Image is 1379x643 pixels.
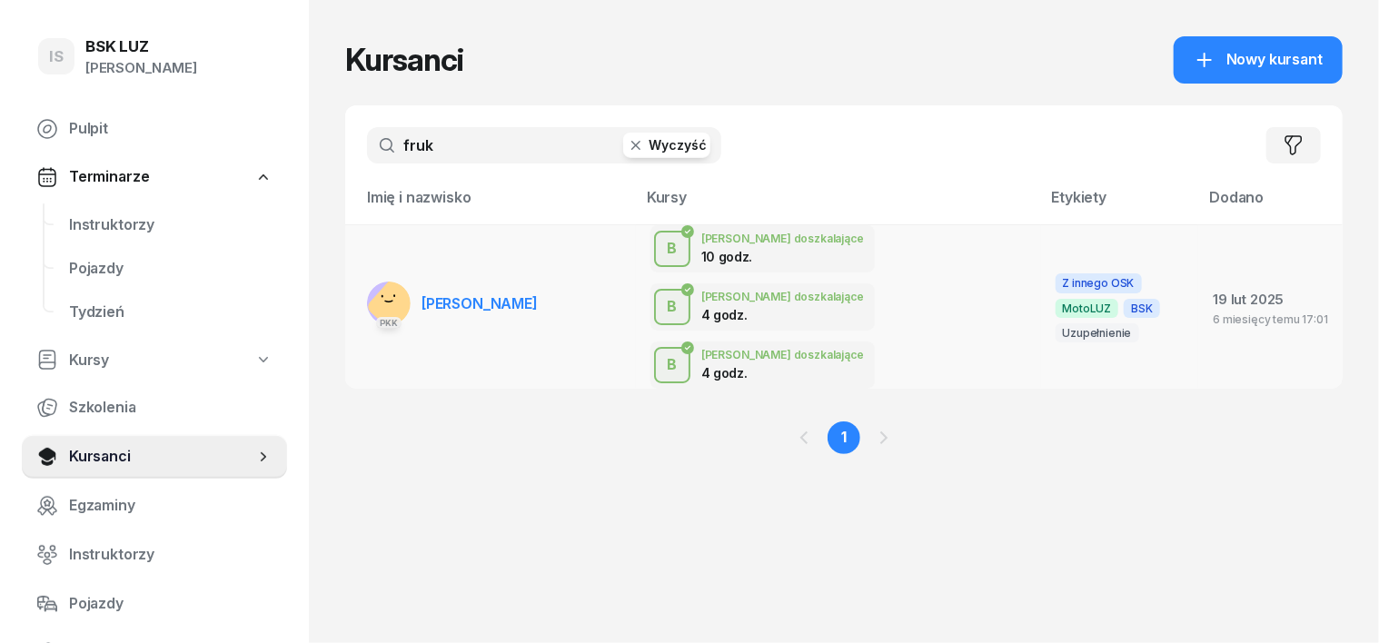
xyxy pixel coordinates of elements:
a: Instruktorzy [55,203,287,247]
span: Pulpit [69,117,273,141]
a: Egzaminy [22,484,287,528]
div: 19 lut 2025 [1213,288,1328,312]
span: Kursy [69,349,109,372]
div: 4 godz. [701,365,796,381]
a: Pojazdy [22,582,287,626]
span: Pojazdy [69,257,273,281]
div: 10 godz. [701,249,796,264]
a: Szkolenia [22,386,287,430]
a: Instruktorzy [22,533,287,577]
a: Tydzień [55,291,287,334]
span: Uzupełnienie [1056,323,1139,342]
th: Dodano [1198,185,1343,224]
span: IS [49,49,64,64]
div: 6 miesięcy temu 17:01 [1213,313,1328,325]
span: Egzaminy [69,494,273,518]
button: Wyczyść [623,133,710,158]
div: [PERSON_NAME] doszkalające [701,232,864,244]
span: Instruktorzy [69,213,273,237]
span: Szkolenia [69,396,273,420]
th: Kursy [636,185,1041,224]
th: Etykiety [1041,185,1199,224]
h1: Kursanci [345,44,463,76]
span: Pojazdy [69,592,273,616]
div: [PERSON_NAME] [85,56,197,80]
div: B [660,350,685,381]
a: Kursy [22,340,287,381]
input: Szukaj [367,127,721,163]
div: [PERSON_NAME] doszkalające [701,291,864,302]
a: Nowy kursant [1174,36,1343,84]
div: B [660,233,685,264]
button: B [654,231,690,267]
span: BSK [1124,299,1160,318]
span: [PERSON_NAME] [422,294,538,312]
a: Pojazdy [55,247,287,291]
a: Pulpit [22,107,287,151]
span: Tydzień [69,301,273,324]
div: 4 godz. [701,307,796,322]
th: Imię i nazwisko [345,185,636,224]
span: Instruktorzy [69,543,273,567]
div: [PERSON_NAME] doszkalające [701,349,864,361]
span: MotoLUZ [1056,299,1119,318]
a: 1 [828,421,860,454]
div: PKK [376,317,402,329]
span: Kursanci [69,445,254,469]
span: Terminarze [69,165,149,189]
button: B [654,289,690,325]
span: Z innego OSK [1056,273,1142,292]
a: PKK[PERSON_NAME] [367,282,538,325]
div: B [660,292,685,322]
span: Nowy kursant [1226,48,1323,72]
a: Terminarze [22,156,287,198]
button: B [654,347,690,383]
div: BSK LUZ [85,39,197,54]
a: Kursanci [22,435,287,479]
